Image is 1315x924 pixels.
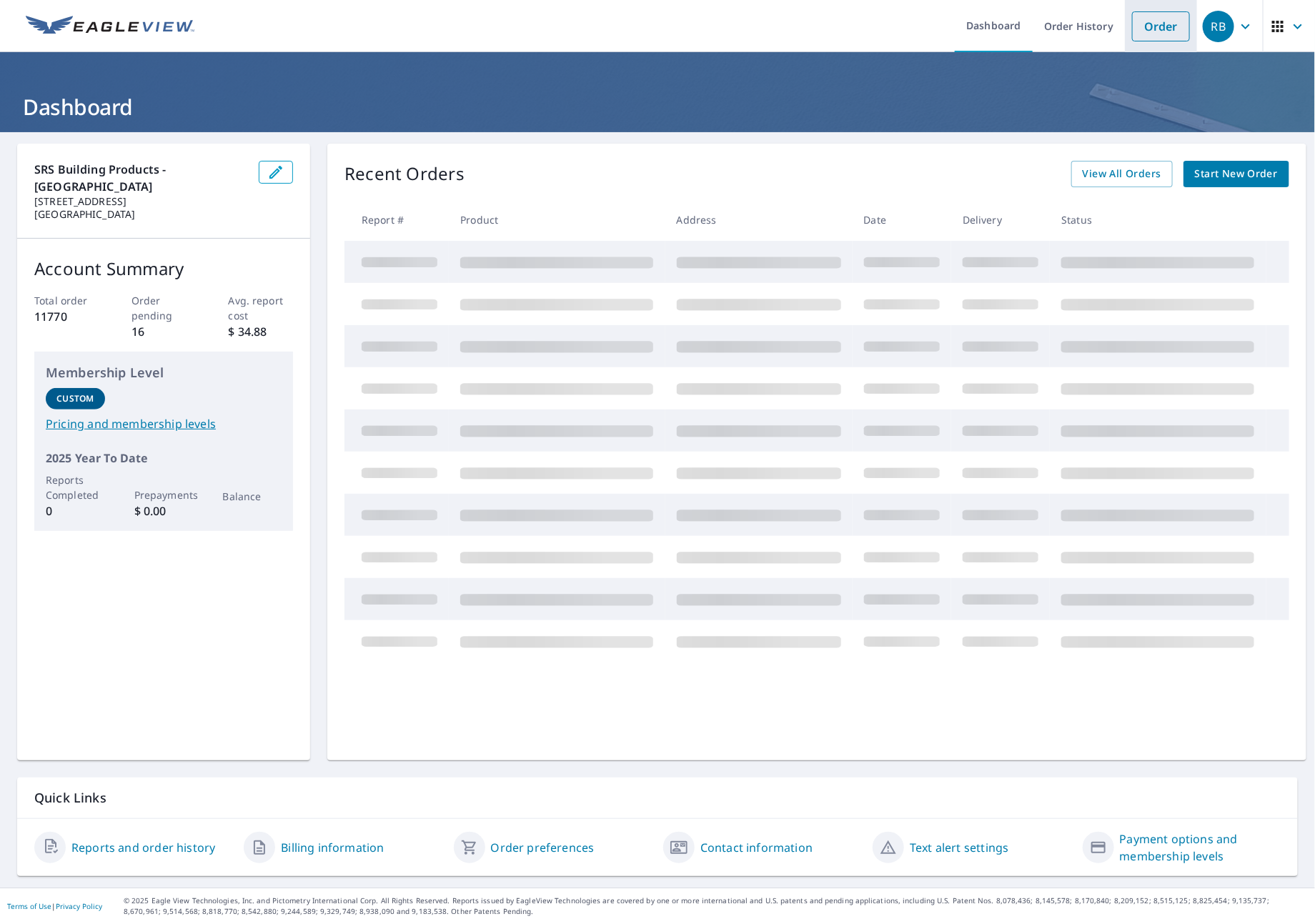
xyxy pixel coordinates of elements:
[46,502,105,520] p: 0
[853,199,951,241] th: Date
[134,502,194,520] p: $ 0.00
[124,895,1308,917] p: © 2025 Eagle View Technologies, Inc. and Pictometry International Corp. All Rights Reserved. Repo...
[344,161,465,187] p: Recent Orders
[17,92,1298,121] h1: Dashboard
[7,901,51,911] a: Terms of Use
[491,839,595,856] a: Order preferences
[131,323,197,340] p: 16
[700,839,813,856] a: Contact information
[26,16,194,37] img: EV Logo
[1195,165,1278,183] span: Start New Order
[951,199,1050,241] th: Delivery
[46,472,105,502] p: Reports Completed
[46,415,282,432] a: Pricing and membership levels
[449,199,665,241] th: Product
[223,489,282,504] p: Balance
[34,161,247,195] p: SRS Building Products - [GEOGRAPHIC_DATA]
[910,839,1008,856] a: Text alert settings
[34,293,99,308] p: Total order
[34,789,1281,807] p: Quick Links
[344,199,449,241] th: Report #
[1050,199,1266,241] th: Status
[34,195,247,208] p: [STREET_ADDRESS]
[1071,161,1173,187] a: View All Orders
[134,487,194,502] p: Prepayments
[1183,161,1289,187] a: Start New Order
[1120,830,1281,865] a: Payment options and membership levels
[46,363,282,382] p: Membership Level
[1132,11,1190,41] a: Order
[34,208,247,221] p: [GEOGRAPHIC_DATA]
[229,293,294,323] p: Avg. report cost
[34,256,293,282] p: Account Summary
[1203,11,1234,42] div: RB
[281,839,384,856] a: Billing information
[56,392,94,405] p: Custom
[56,901,102,911] a: Privacy Policy
[46,449,282,467] p: 2025 Year To Date
[7,902,102,910] p: |
[229,323,294,340] p: $ 34.88
[71,839,215,856] a: Reports and order history
[1083,165,1161,183] span: View All Orders
[131,293,197,323] p: Order pending
[34,308,99,325] p: 11770
[665,199,853,241] th: Address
